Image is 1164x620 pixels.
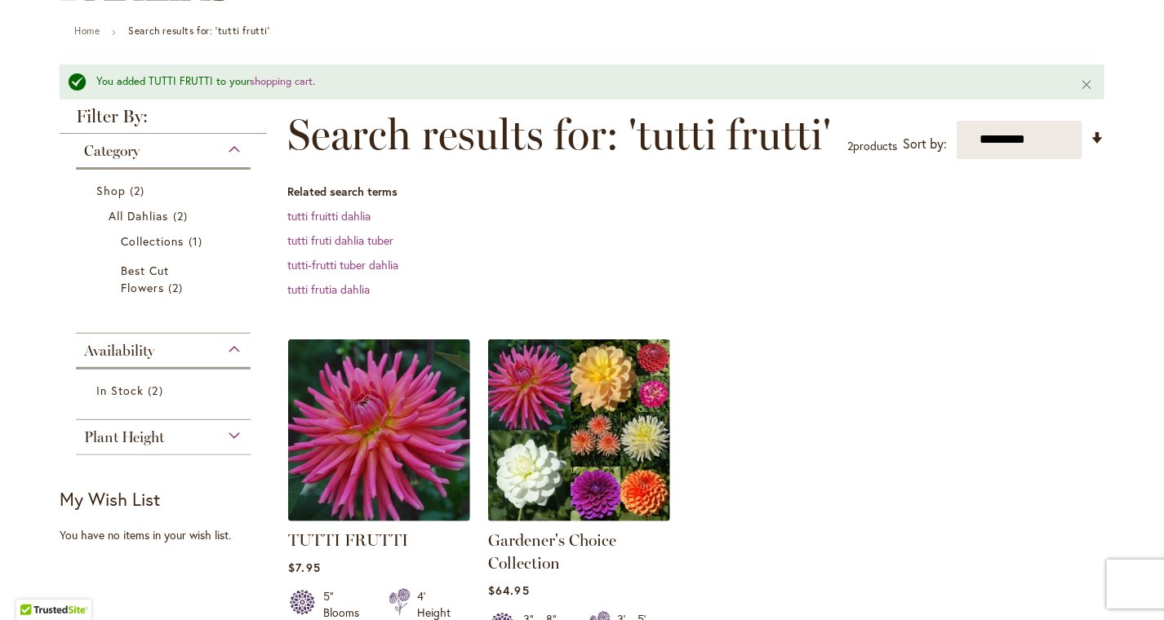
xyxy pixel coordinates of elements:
span: $64.95 [488,582,529,598]
strong: Filter By: [60,108,267,134]
a: TUTTI FRUTTI [288,530,408,550]
strong: My Wish List [60,487,160,511]
a: All Dahlias [109,207,222,224]
a: Gardener's Choice Collection [488,509,670,525]
span: Category [84,142,140,160]
span: $7.95 [288,560,320,575]
span: Plant Height [84,428,164,446]
strong: Search results for: 'tutti frutti' [128,24,269,37]
img: TUTTI FRUTTI [288,339,470,521]
a: Best Cut Flowers [121,262,210,296]
p: products [847,133,897,159]
a: tutti frutia dahlia [287,281,370,297]
span: Availability [84,342,154,360]
span: 2 [847,138,853,153]
span: 2 [148,382,167,399]
span: Collections [121,233,184,249]
a: tutti fruitti dahlia [287,208,371,224]
label: Sort by: [903,129,947,159]
span: Search results for: 'tutti frutti' [287,110,831,159]
iframe: Launch Accessibility Center [12,562,58,608]
a: Collections [121,232,210,250]
a: Gardener's Choice Collection [488,530,616,573]
img: Gardener's Choice Collection [488,339,670,521]
a: tutti-frutti tuber dahlia [287,257,398,272]
a: tutti fruti dahlia tuber [287,232,393,248]
span: In Stock [96,383,144,398]
a: In Stock 2 [96,382,234,399]
span: 1 [189,232,207,250]
a: Shop [96,182,234,199]
span: All Dahlias [109,208,169,224]
span: 2 [173,207,192,224]
a: Home [74,24,100,37]
span: Best Cut Flowers [121,263,169,295]
div: You have no items in your wish list. [60,527,278,543]
div: You added TUTTI FRUTTI to your . [96,74,1055,90]
span: Shop [96,183,126,198]
a: shopping cart [250,74,313,88]
span: 2 [130,182,149,199]
span: 2 [168,279,187,296]
dt: Related search terms [287,184,1104,200]
a: TUTTI FRUTTI [288,509,470,525]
